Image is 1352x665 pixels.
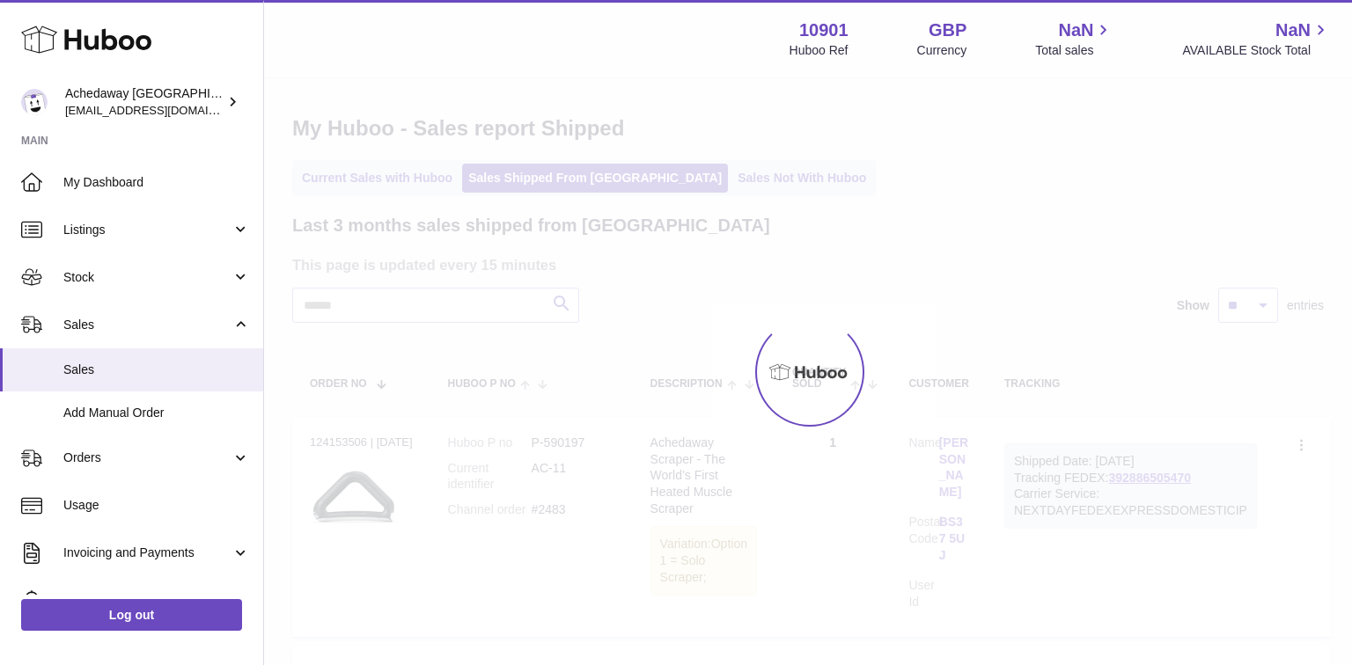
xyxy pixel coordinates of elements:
span: AVAILABLE Stock Total [1182,42,1331,59]
a: NaN AVAILABLE Stock Total [1182,18,1331,59]
img: admin@newpb.co.uk [21,89,48,115]
div: Currency [917,42,967,59]
a: Log out [21,599,242,631]
span: Listings [63,222,231,238]
span: Cases [63,592,250,609]
span: Invoicing and Payments [63,544,231,561]
strong: 10901 [799,18,849,42]
a: NaN Total sales [1035,18,1113,59]
span: Sales [63,362,250,378]
span: Orders [63,449,231,466]
span: Usage [63,497,250,514]
span: Stock [63,269,231,286]
span: Total sales [1035,42,1113,59]
div: Achedaway [GEOGRAPHIC_DATA] [65,85,224,119]
span: Add Manual Order [63,405,250,421]
span: NaN [1275,18,1311,42]
span: [EMAIL_ADDRESS][DOMAIN_NAME] [65,103,259,117]
span: Sales [63,317,231,333]
div: Huboo Ref [790,42,849,59]
span: NaN [1058,18,1093,42]
span: My Dashboard [63,174,250,191]
strong: GBP [929,18,966,42]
